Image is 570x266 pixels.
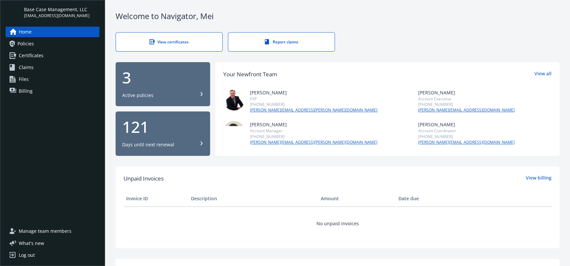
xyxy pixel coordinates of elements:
[19,240,44,247] span: What ' s new
[19,27,32,37] span: Home
[24,6,90,13] span: Base Case Management, LLC
[418,128,515,133] div: Account Coordinator
[418,89,515,96] div: [PERSON_NAME]
[24,13,90,19] span: [EMAIL_ADDRESS][DOMAIN_NAME]
[223,70,277,79] div: Your Newfront Team
[250,107,377,113] a: [PERSON_NAME][EMAIL_ADDRESS][PERSON_NAME][DOMAIN_NAME]
[250,134,377,139] div: [PHONE_NUMBER]
[19,62,34,73] span: Claims
[122,92,153,99] div: Active policies
[418,107,515,113] a: [PERSON_NAME][EMAIL_ADDRESS][DOMAIN_NAME]
[392,121,413,142] img: photo
[6,50,99,61] a: Certificates
[318,191,396,206] th: Amount
[534,70,552,79] a: View all
[250,89,377,96] div: [PERSON_NAME]
[392,89,413,110] img: photo
[418,102,515,107] div: [PHONE_NUMBER]
[250,96,377,102] div: EVP
[6,240,55,247] button: What's new
[122,141,174,148] div: Days until next renewal
[116,62,210,107] button: 3Active policies
[19,86,33,96] span: Billing
[129,39,209,45] div: View certificates
[250,102,377,107] div: [PHONE_NUMBER]
[6,226,99,236] a: Manage team members
[19,250,35,260] div: Log out
[223,89,245,110] img: photo
[223,121,245,142] img: photo
[24,6,99,19] button: Base Case Management, LLC[EMAIL_ADDRESS][DOMAIN_NAME]
[123,206,552,240] td: No unpaid invoices
[19,74,29,85] span: Files
[418,96,515,102] div: Account Executive
[116,32,223,52] a: View certificates
[526,174,552,183] a: View billing
[122,70,204,85] div: 3
[6,86,99,96] a: Billing
[122,119,204,135] div: 121
[17,38,34,49] span: Policies
[123,174,164,183] span: Unpaid Invoices
[6,38,99,49] a: Policies
[250,139,377,145] a: [PERSON_NAME][EMAIL_ADDRESS][PERSON_NAME][DOMAIN_NAME]
[418,134,515,139] div: [PHONE_NUMBER]
[123,191,188,206] th: Invoice ID
[241,39,321,45] div: Report claims
[6,6,19,19] img: navigator-logo.svg
[116,11,559,22] div: Welcome to Navigator , Mei
[396,191,461,206] th: Date due
[6,27,99,37] a: Home
[188,191,318,206] th: Description
[418,139,515,145] a: [PERSON_NAME][EMAIL_ADDRESS][DOMAIN_NAME]
[6,74,99,85] a: Files
[228,32,335,52] a: Report claims
[418,121,515,128] div: [PERSON_NAME]
[116,111,210,156] button: 121Days until next renewal
[250,121,377,128] div: [PERSON_NAME]
[19,50,43,61] span: Certificates
[250,128,377,133] div: Account Manager
[19,226,71,236] span: Manage team members
[6,62,99,73] a: Claims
